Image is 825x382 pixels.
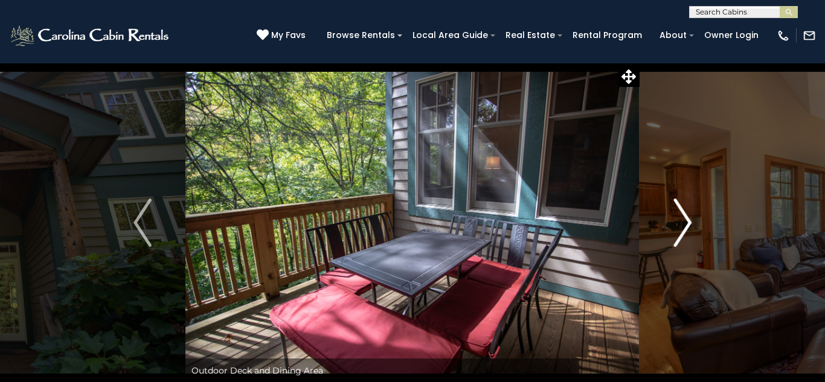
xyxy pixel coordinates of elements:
[698,26,765,45] a: Owner Login
[499,26,561,45] a: Real Estate
[321,26,401,45] a: Browse Rentals
[653,26,693,45] a: About
[271,29,306,42] span: My Favs
[673,199,692,247] img: arrow
[406,26,494,45] a: Local Area Guide
[9,24,172,48] img: White-1-2.png
[133,199,152,247] img: arrow
[567,26,648,45] a: Rental Program
[257,29,309,42] a: My Favs
[777,29,790,42] img: phone-regular-white.png
[803,29,816,42] img: mail-regular-white.png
